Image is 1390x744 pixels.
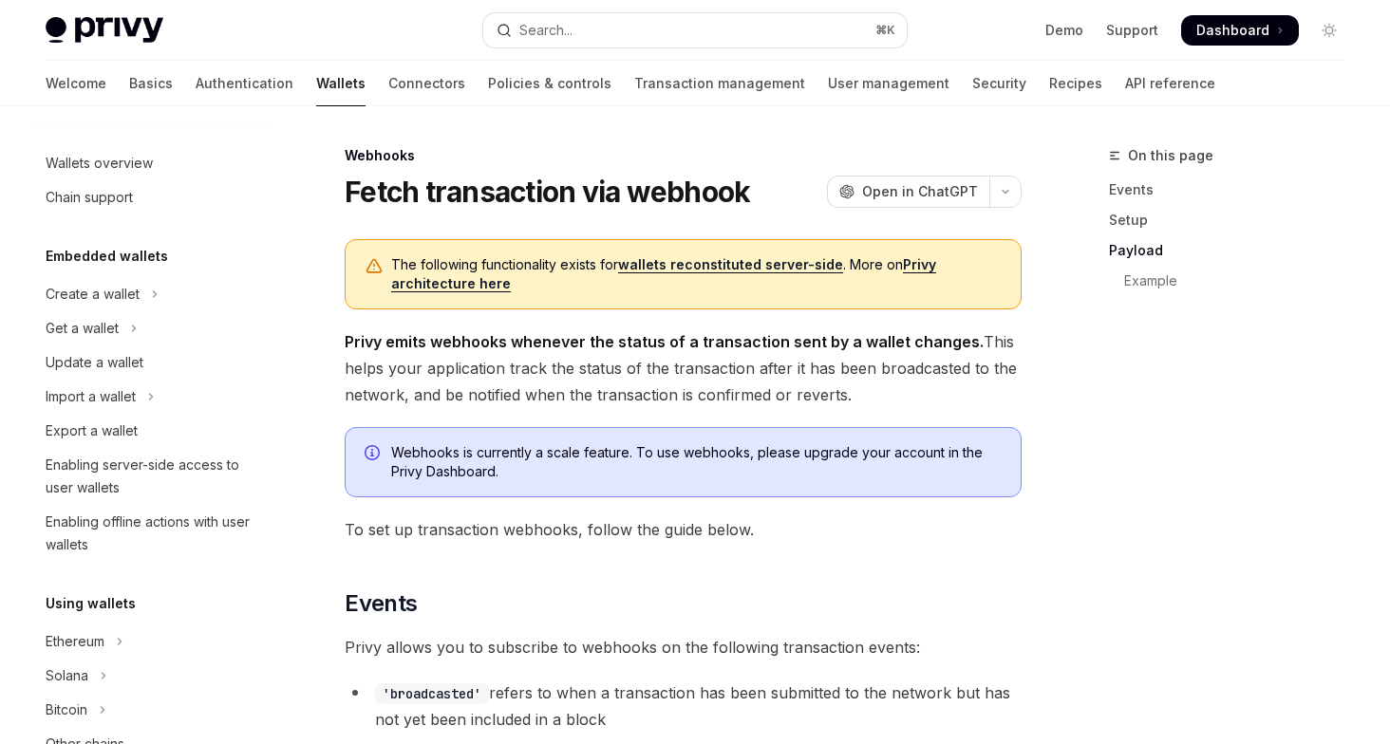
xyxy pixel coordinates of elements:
button: Toggle Solana section [30,659,273,693]
div: Webhooks [345,146,1022,165]
button: Toggle Ethereum section [30,624,273,659]
button: Toggle Import a wallet section [30,380,273,414]
a: Support [1106,21,1158,40]
div: Wallets overview [46,152,153,175]
a: Wallets overview [30,146,273,180]
span: Privy allows you to subscribe to webhooks on the following transaction events: [345,634,1022,660]
a: Events [1109,175,1360,205]
span: ⌘ K [875,23,895,38]
a: Wallets [316,61,366,106]
span: This helps your application track the status of the transaction after it has been broadcasted to ... [345,328,1022,408]
div: Import a wallet [46,385,136,408]
div: Get a wallet [46,317,119,340]
div: Solana [46,664,88,687]
button: Toggle dark mode [1314,15,1344,46]
div: Enabling offline actions with user wallets [46,511,262,556]
span: Dashboard [1196,21,1269,40]
div: Bitcoin [46,698,87,721]
span: On this page [1128,144,1213,167]
h5: Using wallets [46,592,136,615]
h1: Fetch transaction via webhook [345,175,750,209]
a: Recipes [1049,61,1102,106]
a: Authentication [196,61,293,106]
a: Chain support [30,180,273,214]
button: Open search [483,13,906,47]
a: Dashboard [1181,15,1299,46]
button: Toggle Bitcoin section [30,693,273,727]
a: Security [972,61,1026,106]
a: Payload [1109,235,1360,266]
a: wallets reconstituted server-side [618,256,843,273]
a: API reference [1125,61,1215,106]
span: The following functionality exists for . More on [391,255,1002,293]
a: Welcome [46,61,106,106]
a: Enabling server-side access to user wallets [30,448,273,505]
a: User management [828,61,949,106]
a: Demo [1045,21,1083,40]
a: Transaction management [634,61,805,106]
span: To set up transaction webhooks, follow the guide below. [345,516,1022,543]
svg: Info [365,445,384,464]
button: Toggle Get a wallet section [30,311,273,345]
strong: Privy emits webhooks whenever the status of a transaction sent by a wallet changes. [345,332,984,351]
a: Connectors [388,61,465,106]
a: Enabling offline actions with user wallets [30,505,273,562]
div: Update a wallet [46,351,143,374]
h5: Embedded wallets [46,245,168,268]
svg: Warning [365,257,384,276]
button: Toggle Create a wallet section [30,277,273,311]
span: Open in ChatGPT [862,182,978,201]
a: Update a wallet [30,345,273,380]
a: Setup [1109,205,1360,235]
a: Policies & controls [488,61,611,106]
button: Open in ChatGPT [827,176,989,208]
div: Search... [519,19,573,42]
a: Export a wallet [30,414,273,448]
div: Enabling server-side access to user wallets [46,454,262,499]
div: Chain support [46,186,133,209]
img: light logo [46,17,163,44]
a: Example [1109,266,1360,296]
div: Create a wallet [46,283,140,306]
span: Webhooks is currently a scale feature. To use webhooks, please upgrade your account in the Privy ... [391,443,1002,481]
a: Basics [129,61,173,106]
span: Events [345,588,417,619]
div: Export a wallet [46,419,138,442]
div: Ethereum [46,630,104,653]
